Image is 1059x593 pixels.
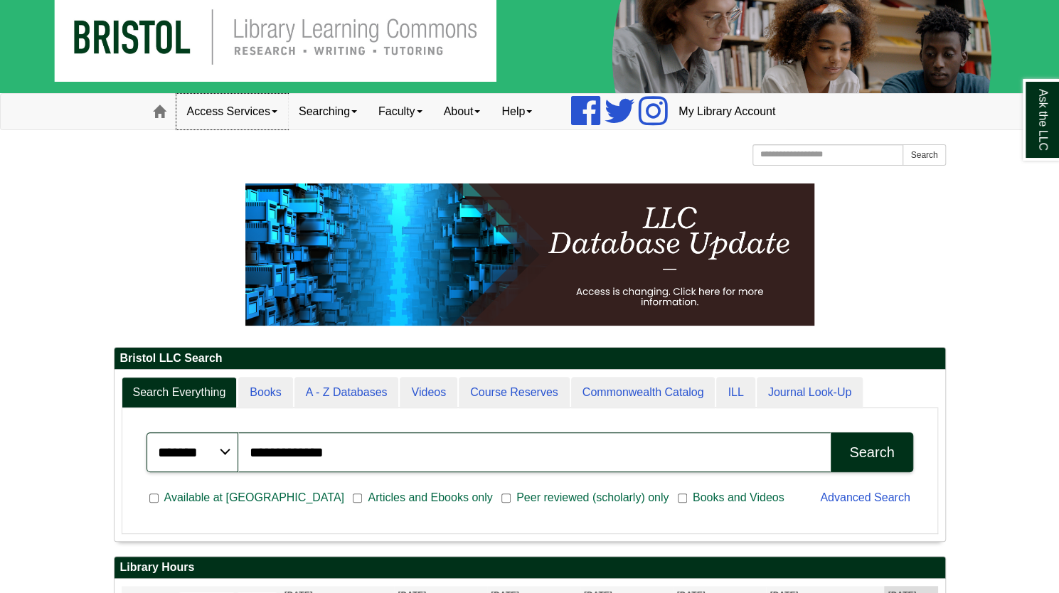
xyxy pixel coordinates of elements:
[400,377,457,409] a: Videos
[115,348,945,370] h2: Bristol LLC Search
[831,432,912,472] button: Search
[820,491,910,503] a: Advanced Search
[668,94,786,129] a: My Library Account
[687,489,790,506] span: Books and Videos
[149,492,159,505] input: Available at [GEOGRAPHIC_DATA]
[245,183,814,326] img: HTML tutorial
[362,489,498,506] span: Articles and Ebooks only
[501,492,511,505] input: Peer reviewed (scholarly) only
[571,377,715,409] a: Commonwealth Catalog
[903,144,945,166] button: Search
[368,94,433,129] a: Faculty
[294,377,399,409] a: A - Z Databases
[678,492,687,505] input: Books and Videos
[459,377,570,409] a: Course Reserves
[491,94,543,129] a: Help
[176,94,288,129] a: Access Services
[238,377,292,409] a: Books
[716,377,755,409] a: ILL
[433,94,491,129] a: About
[122,377,238,409] a: Search Everything
[353,492,362,505] input: Articles and Ebooks only
[288,94,368,129] a: Searching
[849,444,894,461] div: Search
[511,489,674,506] span: Peer reviewed (scholarly) only
[159,489,350,506] span: Available at [GEOGRAPHIC_DATA]
[757,377,863,409] a: Journal Look-Up
[115,557,945,579] h2: Library Hours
